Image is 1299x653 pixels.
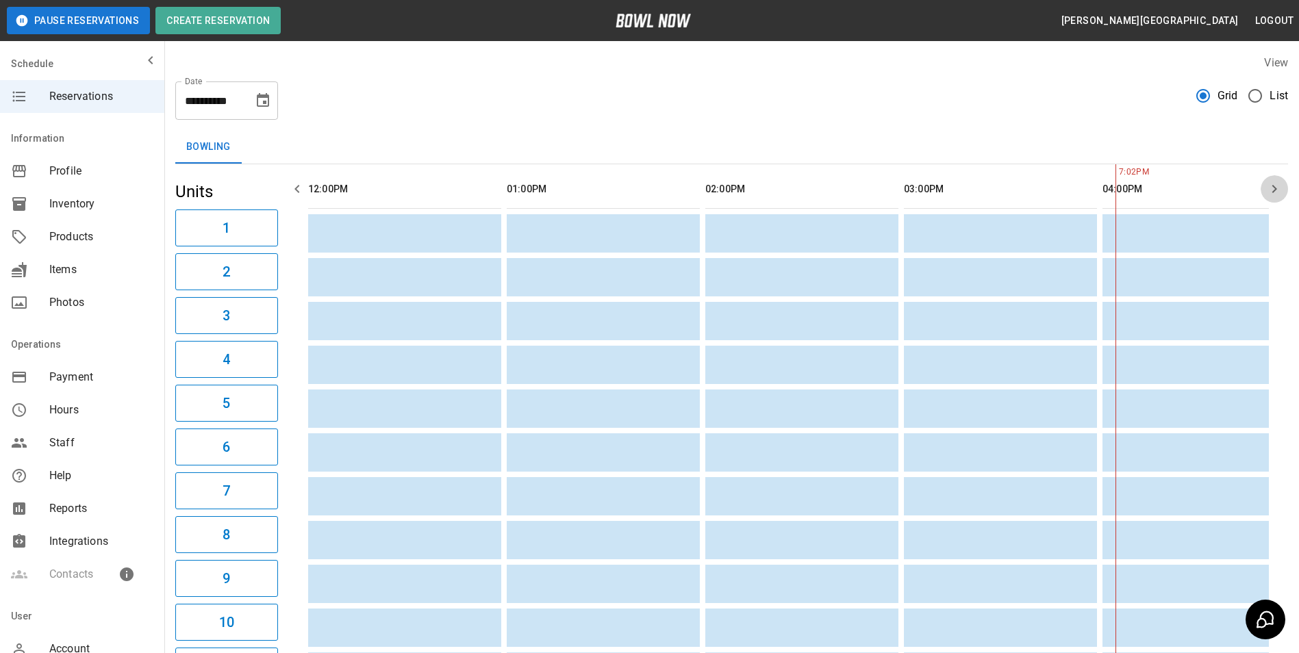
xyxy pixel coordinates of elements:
h6: 6 [223,436,230,458]
button: Logout [1250,8,1299,34]
span: Reports [49,500,153,517]
h6: 8 [223,524,230,546]
h6: 5 [223,392,230,414]
span: Integrations [49,533,153,550]
span: List [1270,88,1288,104]
th: 03:00PM [904,170,1097,209]
button: Choose date, selected date is Oct 11, 2025 [249,87,277,114]
button: Bowling [175,131,242,164]
button: 5 [175,385,278,422]
span: Profile [49,163,153,179]
button: Pause Reservations [7,7,150,34]
th: 02:00PM [705,170,898,209]
button: 2 [175,253,278,290]
span: Photos [49,294,153,311]
button: [PERSON_NAME][GEOGRAPHIC_DATA] [1056,8,1244,34]
span: Hours [49,402,153,418]
button: 6 [175,428,278,465]
h6: 2 [223,261,230,283]
span: Payment [49,369,153,385]
button: 10 [175,604,278,641]
h6: 4 [223,348,230,370]
h6: 9 [223,567,230,589]
span: Products [49,229,153,245]
button: 8 [175,516,278,553]
th: 01:00PM [507,170,700,209]
span: Inventory [49,196,153,212]
span: Grid [1218,88,1238,104]
img: logo [616,14,691,27]
button: 9 [175,560,278,597]
h6: 7 [223,480,230,502]
button: Create Reservation [155,7,281,34]
span: Reservations [49,88,153,105]
h6: 10 [219,611,234,633]
button: 3 [175,297,278,334]
button: 4 [175,341,278,378]
span: 7:02PM [1115,166,1119,179]
th: 12:00PM [308,170,501,209]
label: View [1264,56,1288,69]
h5: Units [175,181,278,203]
button: 1 [175,209,278,246]
span: Items [49,261,153,278]
h6: 3 [223,305,230,326]
div: inventory tabs [175,131,1288,164]
h6: 1 [223,217,230,239]
span: Help [49,468,153,484]
button: 7 [175,472,278,509]
span: Staff [49,435,153,451]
